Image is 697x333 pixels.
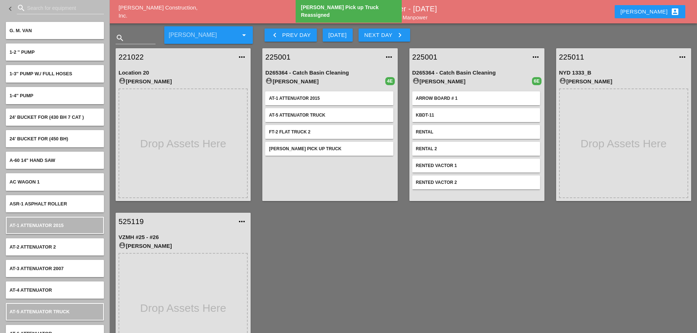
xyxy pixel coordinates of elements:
[119,216,233,227] a: 525119
[119,4,198,19] a: [PERSON_NAME] Construction, Inc.
[10,158,55,163] span: A-60 14" hand saw
[6,4,15,13] i: keyboard_arrow_left
[240,31,248,39] i: arrow_drop_down
[416,112,536,118] div: KBDT-11
[615,5,685,18] button: [PERSON_NAME]
[116,34,124,42] i: search
[10,244,56,250] span: AT-2 Attenuator 2
[10,114,84,120] span: 24' BUCKET FOR (430 BH 7 CAT )
[269,129,389,135] div: FT-2 Flat Truck 2
[412,77,420,84] i: account_circle
[671,7,679,16] i: account_box
[269,145,389,152] div: [PERSON_NAME] Pick up Truck
[396,31,404,39] i: keyboard_arrow_right
[559,77,566,84] i: account_circle
[269,112,389,118] div: AT-5 Attenuator Truck
[412,52,527,63] a: 225001
[269,95,389,102] div: AT-1 Attenuator 2015
[323,29,353,42] button: [DATE]
[559,77,688,86] div: [PERSON_NAME]
[10,49,35,55] span: 1-2 '' PUMP
[559,69,688,77] div: NYD 1333_B
[416,129,536,135] div: RENTAL
[532,77,542,85] div: 6E
[265,77,273,84] i: account_circle
[119,69,248,77] div: Location 20
[119,77,248,86] div: [PERSON_NAME]
[678,53,687,61] i: more_horiz
[364,31,404,39] div: Next Day
[237,53,246,61] i: more_horiz
[10,71,72,76] span: 1-3'' PUMP W./ FULL HOSES
[10,28,32,33] span: G. M. VAN
[10,136,68,141] span: 24' BUCKET FOR (450 BH)
[237,217,246,226] i: more_horiz
[412,69,542,77] div: D265364 - Catch Basin Cleaning
[329,31,347,39] div: [DATE]
[10,266,64,271] span: AT-3 Attenuator 2007
[265,52,380,63] a: 225001
[416,145,536,152] div: Rental 2
[265,77,385,86] div: [PERSON_NAME]
[10,223,64,228] span: AT-1 Attenuator 2015
[10,179,40,185] span: AC Wagon 1
[621,7,679,16] div: [PERSON_NAME]
[270,31,311,39] div: Prev Day
[119,233,248,242] div: VZMH #25 - #26
[119,52,233,63] a: 221022
[416,95,536,102] div: Arrow Board # 1
[416,179,536,186] div: Rented Vactor 2
[531,53,540,61] i: more_horiz
[27,2,94,14] input: Search for equipment
[10,93,33,98] span: 1-4'' PUMP
[10,309,70,314] span: AT-5 Attenuator Truck
[385,53,393,61] i: more_horiz
[10,287,52,293] span: AT-4 Attenuator
[119,77,126,84] i: account_circle
[270,31,279,39] i: keyboard_arrow_left
[265,69,394,77] div: D265364 - Catch Basin Cleaning
[119,242,248,250] div: [PERSON_NAME]
[412,77,532,86] div: [PERSON_NAME]
[385,77,395,85] div: 4E
[559,52,674,63] a: 225011
[10,201,67,207] span: ASR-1 Asphalt roller
[17,4,26,12] i: search
[359,29,410,42] button: Next Day
[265,29,316,42] button: Prev Day
[301,4,398,19] div: [PERSON_NAME] Pick up Truck Reassigned
[416,162,536,169] div: Rented Vactor 1
[119,242,126,249] i: account_circle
